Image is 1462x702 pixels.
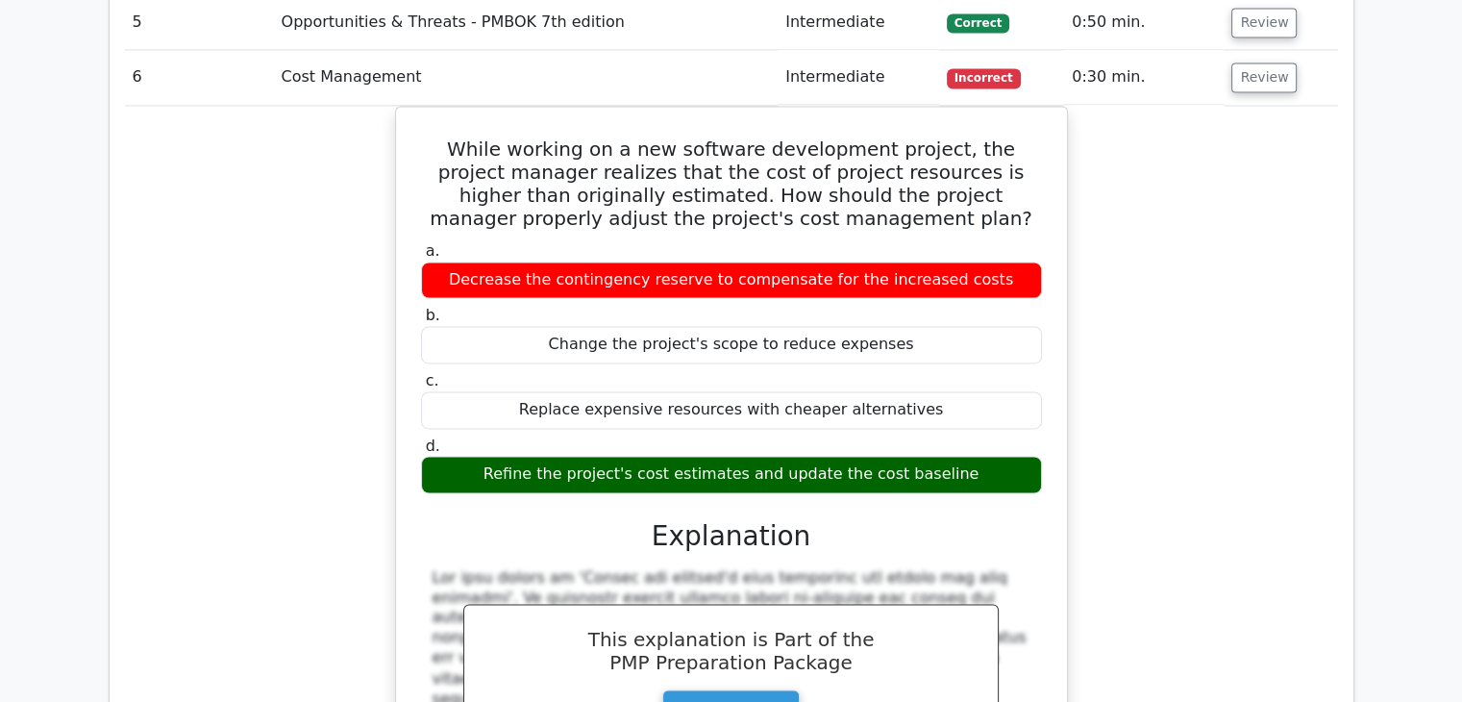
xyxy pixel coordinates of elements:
span: d. [426,437,440,455]
h3: Explanation [433,520,1030,553]
div: Replace expensive resources with cheaper alternatives [421,391,1042,429]
button: Review [1231,8,1297,38]
td: Cost Management [274,50,779,105]
td: Intermediate [778,50,939,105]
button: Review [1231,63,1297,92]
div: Refine the project's cost estimates and update the cost baseline [421,456,1042,493]
div: Change the project's scope to reduce expenses [421,326,1042,364]
span: Incorrect [947,68,1021,88]
div: Decrease the contingency reserve to compensate for the increased costs [421,262,1042,299]
td: 0:30 min. [1064,50,1224,105]
td: 6 [125,50,274,105]
h5: While working on a new software development project, the project manager realizes that the cost o... [419,138,1044,230]
span: c. [426,371,439,389]
span: a. [426,241,440,260]
span: b. [426,306,440,324]
span: Correct [947,13,1009,33]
